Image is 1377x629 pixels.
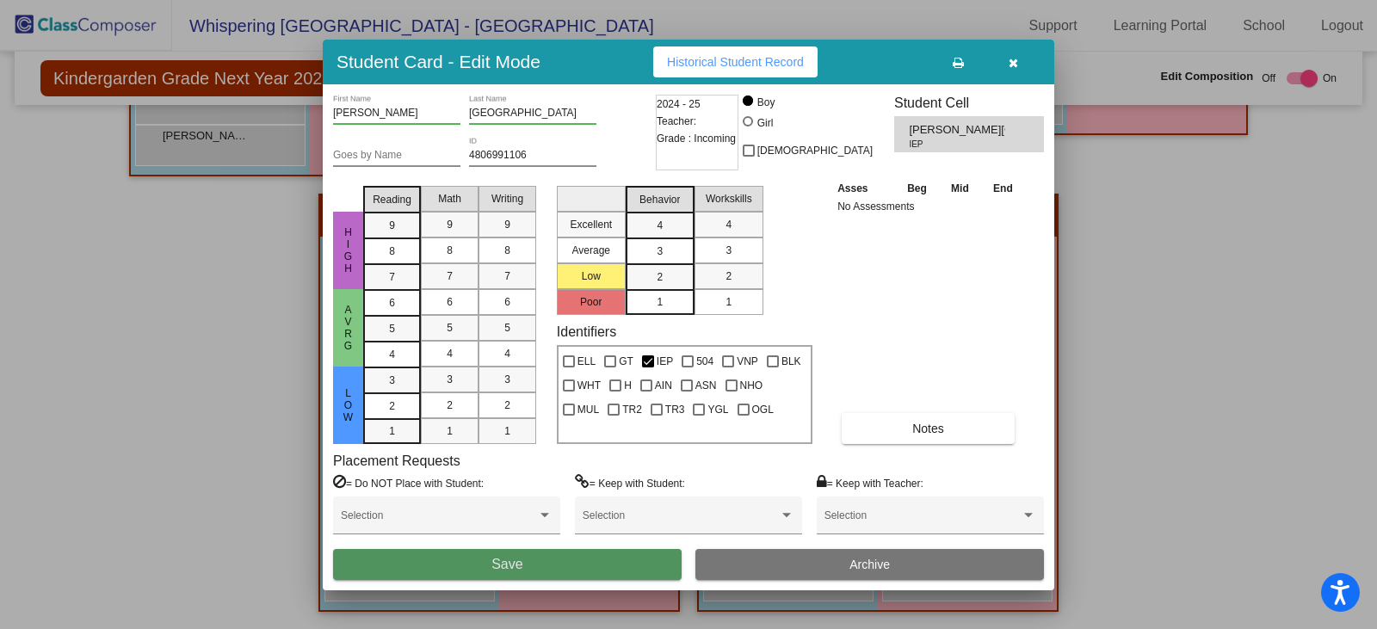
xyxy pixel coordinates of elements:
[909,138,992,151] span: IEP
[665,399,685,420] span: TR3
[707,399,728,420] span: YGL
[504,217,510,232] span: 9
[657,244,663,259] span: 3
[726,294,732,310] span: 1
[557,324,616,340] label: Identifiers
[842,413,1015,444] button: Notes
[653,46,818,77] button: Historical Student Record
[504,294,510,310] span: 6
[333,453,460,469] label: Placement Requests
[619,351,633,372] span: GT
[657,96,701,113] span: 2024 - 25
[341,304,356,352] span: Avrg
[849,558,890,571] span: Archive
[817,474,923,491] label: = Keep with Teacher:
[695,375,717,396] span: ASN
[624,375,632,396] span: H
[469,150,596,162] input: Enter ID
[438,191,461,207] span: Math
[341,387,356,423] span: Low
[504,398,510,413] span: 2
[781,351,801,372] span: BLK
[622,399,642,420] span: TR2
[657,218,663,233] span: 4
[740,375,763,396] span: NHO
[389,373,395,388] span: 3
[447,243,453,258] span: 8
[726,268,732,284] span: 2
[756,115,774,131] div: Girl
[504,320,510,336] span: 5
[389,295,395,311] span: 6
[447,423,453,439] span: 1
[833,179,895,198] th: Asses
[447,398,453,413] span: 2
[909,121,1004,139] span: [PERSON_NAME][GEOGRAPHIC_DATA]
[696,351,713,372] span: 504
[912,422,944,435] span: Notes
[657,294,663,310] span: 1
[895,179,940,198] th: Beg
[373,192,411,207] span: Reading
[389,321,395,336] span: 5
[447,320,453,336] span: 5
[389,269,395,285] span: 7
[447,346,453,361] span: 4
[333,150,460,162] input: goes by name
[657,113,696,130] span: Teacher:
[341,226,356,274] span: High
[491,557,522,571] span: Save
[504,243,510,258] span: 8
[333,549,682,580] button: Save
[577,375,601,396] span: WHT
[389,347,395,362] span: 4
[389,423,395,439] span: 1
[447,372,453,387] span: 3
[504,423,510,439] span: 1
[577,351,596,372] span: ELL
[657,130,736,147] span: Grade : Incoming
[333,474,484,491] label: = Do NOT Place with Student:
[389,244,395,259] span: 8
[491,191,523,207] span: Writing
[655,375,672,396] span: AIN
[695,549,1044,580] button: Archive
[737,351,758,372] span: VNP
[981,179,1026,198] th: End
[757,140,873,161] span: [DEMOGRAPHIC_DATA]
[706,191,752,207] span: Workskills
[504,372,510,387] span: 3
[726,217,732,232] span: 4
[389,398,395,414] span: 2
[337,51,540,72] h3: Student Card - Edit Mode
[389,218,395,233] span: 9
[833,198,1025,215] td: No Assessments
[575,474,685,491] label: = Keep with Student:
[577,399,599,420] span: MUL
[504,346,510,361] span: 4
[447,217,453,232] span: 9
[752,399,774,420] span: OGL
[939,179,980,198] th: Mid
[657,269,663,285] span: 2
[726,243,732,258] span: 3
[756,95,775,110] div: Boy
[447,294,453,310] span: 6
[894,95,1044,111] h3: Student Cell
[667,55,804,69] span: Historical Student Record
[504,268,510,284] span: 7
[447,268,453,284] span: 7
[657,351,673,372] span: IEP
[639,192,680,207] span: Behavior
